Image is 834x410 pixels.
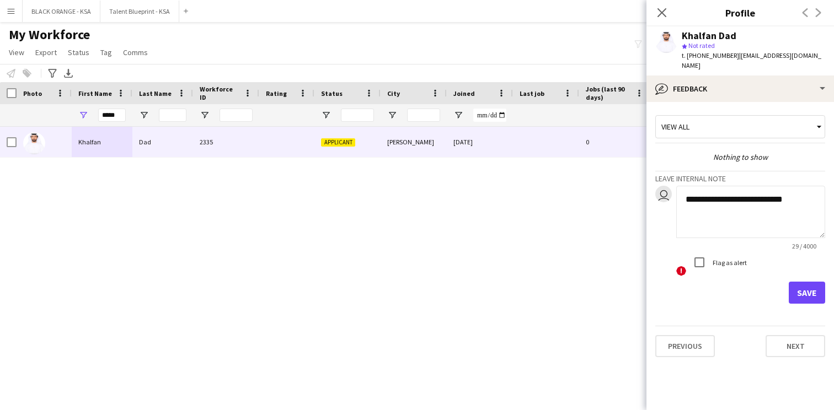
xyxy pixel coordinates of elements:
[78,110,88,120] button: Open Filter Menu
[321,138,355,147] span: Applicant
[78,89,112,98] span: First Name
[9,26,90,43] span: My Workforce
[119,45,152,60] a: Comms
[68,47,89,57] span: Status
[72,127,132,157] div: Khalfan
[766,335,825,357] button: Next
[646,75,834,102] div: Feedback
[23,89,42,98] span: Photo
[579,127,651,157] div: 0
[789,282,825,304] button: Save
[387,110,397,120] button: Open Filter Menu
[520,89,544,98] span: Last job
[23,132,45,154] img: Khalfan Dad
[676,266,686,276] span: !
[62,67,75,80] app-action-btn: Export XLSX
[407,109,440,122] input: City Filter Input
[139,89,172,98] span: Last Name
[100,47,112,57] span: Tag
[139,110,149,120] button: Open Filter Menu
[341,109,374,122] input: Status Filter Input
[682,31,736,41] div: Khalfan Dad
[63,45,94,60] a: Status
[200,110,210,120] button: Open Filter Menu
[655,152,825,162] div: Nothing to show
[646,6,834,20] h3: Profile
[220,109,253,122] input: Workforce ID Filter Input
[4,45,29,60] a: View
[23,1,100,22] button: BLACK ORANGE - KSA
[682,51,739,60] span: t. [PHONE_NUMBER]
[159,109,186,122] input: Last Name Filter Input
[473,109,506,122] input: Joined Filter Input
[661,122,689,132] span: View all
[98,109,126,122] input: First Name Filter Input
[31,45,61,60] a: Export
[200,85,239,101] span: Workforce ID
[381,127,447,157] div: [PERSON_NAME]
[387,89,400,98] span: City
[710,258,747,267] label: Flag as alert
[447,127,513,157] div: [DATE]
[321,89,343,98] span: Status
[453,110,463,120] button: Open Filter Menu
[266,89,287,98] span: Rating
[123,47,148,57] span: Comms
[100,1,179,22] button: Talent Blueprint - KSA
[96,45,116,60] a: Tag
[682,51,821,69] span: | [EMAIL_ADDRESS][DOMAIN_NAME]
[453,89,475,98] span: Joined
[193,127,259,157] div: 2335
[655,335,715,357] button: Previous
[783,242,825,250] span: 29 / 4000
[688,41,715,50] span: Not rated
[321,110,331,120] button: Open Filter Menu
[35,47,57,57] span: Export
[586,85,631,101] span: Jobs (last 90 days)
[132,127,193,157] div: Dad
[655,174,825,184] h3: Leave internal note
[9,47,24,57] span: View
[46,67,59,80] app-action-btn: Advanced filters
